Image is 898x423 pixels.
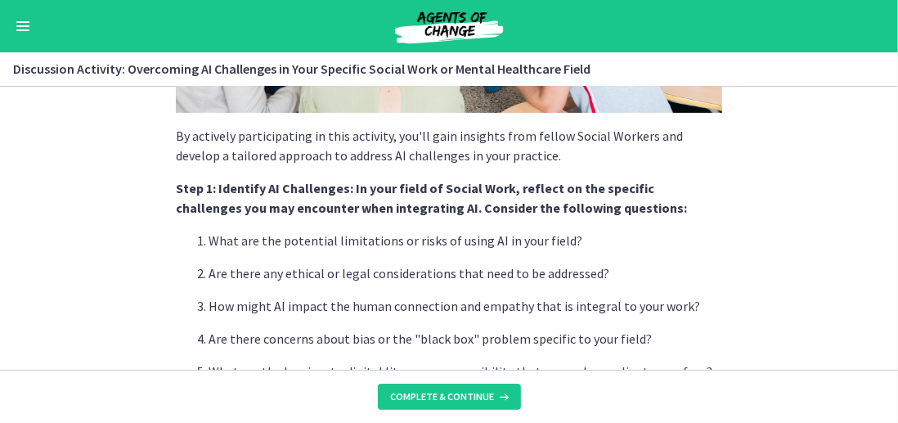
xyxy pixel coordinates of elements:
p: What are the barriers to digital literacy or accessibility that you and your clients may face? [209,362,722,381]
p: How might AI impact the human connection and empathy that is integral to your work? [209,296,722,316]
p: Are there concerns about bias or the "black box" problem specific to your field? [209,329,722,349]
p: Are there any ethical or legal considerations that need to be addressed? [209,263,722,283]
button: Enable menu [13,16,33,36]
strong: Step 1: Identify AI Challenges: In your field of Social Work, reflect on the specific challenges ... [176,180,687,216]
h3: Discussion Activity: Overcoming AI Challenges in Your Specific Social Work or Mental Healthcare F... [13,59,865,79]
p: What are the potential limitations or risks of using AI in your field? [209,231,722,250]
img: Agents of Change [351,7,547,46]
button: Complete & continue [378,384,521,410]
p: By actively participating in this activity, you'll gain insights from fellow Social Workers and d... [176,126,722,165]
span: Complete & continue [391,390,495,403]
